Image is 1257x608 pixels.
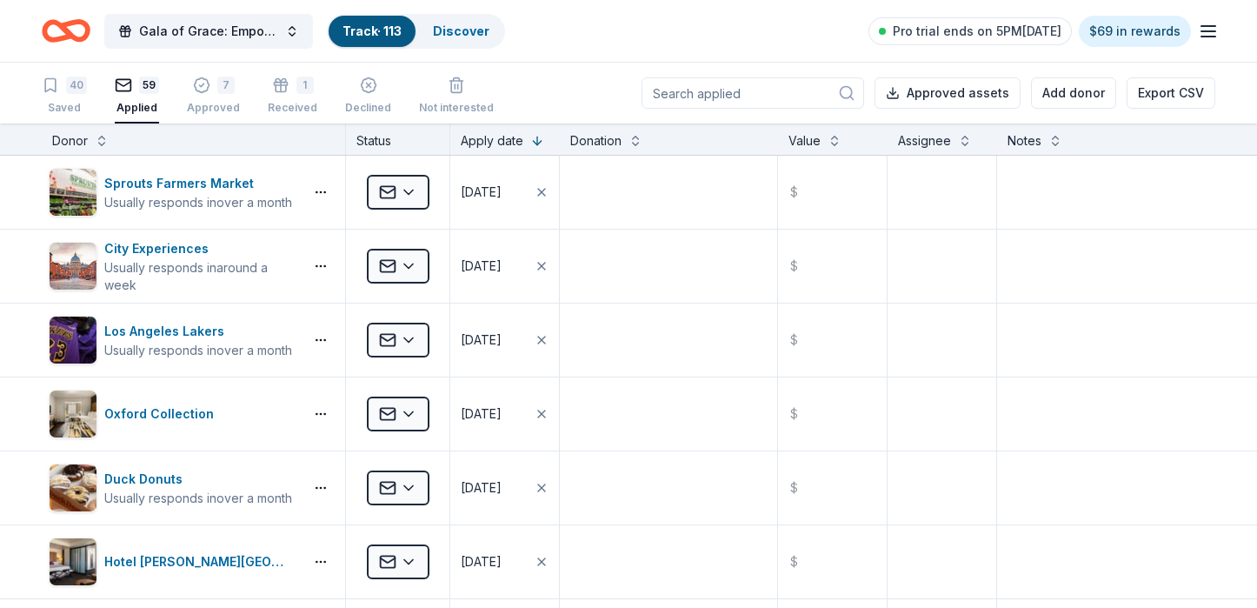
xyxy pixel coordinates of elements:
[104,490,292,507] div: Usually responds in over a month
[1127,77,1215,109] button: Export CSV
[42,10,90,51] a: Home
[49,168,296,217] button: Image for Sprouts Farmers MarketSprouts Farmers MarketUsually responds inover a month
[327,14,505,49] button: Track· 113Discover
[49,464,296,512] button: Image for Duck DonutsDuck DonutsUsually responds inover a month
[52,130,88,151] div: Donor
[461,404,502,424] div: [DATE]
[104,342,292,359] div: Usually responds in over a month
[875,77,1021,109] button: Approved assets
[893,21,1061,42] span: Pro trial ends on 5PM[DATE]
[1008,130,1041,151] div: Notes
[450,304,559,377] button: [DATE]
[788,130,821,151] div: Value
[346,124,450,155] div: Status
[461,130,523,151] div: Apply date
[50,169,96,216] img: Image for Sprouts Farmers Market
[42,101,87,115] div: Saved
[461,256,502,277] div: [DATE]
[115,101,159,115] div: Applied
[570,130,622,151] div: Donation
[217,77,235,94] div: 7
[104,14,313,49] button: Gala of Grace: Empowering Futures for El Porvenir
[450,451,559,524] button: [DATE]
[343,23,402,38] a: Track· 113
[49,538,296,586] button: Image for Hotel Valencia Santana RowHotel [PERSON_NAME][GEOGRAPHIC_DATA]
[50,243,96,290] img: Image for City Experiences
[115,70,159,124] button: 59Applied
[642,77,864,109] input: Search applied
[419,70,494,124] button: Not interested
[104,238,296,259] div: City Experiences
[419,101,494,115] div: Not interested
[50,464,96,511] img: Image for Duck Donuts
[104,173,292,194] div: Sprouts Farmers Market
[450,377,559,451] button: [DATE]
[345,101,391,115] div: Declined
[139,77,159,94] div: 59
[268,70,317,124] button: 1Received
[898,130,951,151] div: Assignee
[187,70,240,124] button: 7Approved
[42,70,87,124] button: 40Saved
[49,390,296,438] button: Image for Oxford CollectionOxford Collection
[104,551,296,572] div: Hotel [PERSON_NAME][GEOGRAPHIC_DATA]
[139,21,278,42] span: Gala of Grace: Empowering Futures for El Porvenir
[104,321,292,342] div: Los Angeles Lakers
[296,77,314,94] div: 1
[187,101,240,115] div: Approved
[461,330,502,351] div: [DATE]
[49,238,296,294] button: Image for City ExperiencesCity ExperiencesUsually responds inaround a week
[461,182,502,203] div: [DATE]
[50,391,96,438] img: Image for Oxford Collection
[461,478,502,498] div: [DATE]
[450,156,559,229] button: [DATE]
[104,259,296,294] div: Usually responds in around a week
[104,469,292,490] div: Duck Donuts
[1079,16,1191,47] a: $69 in rewards
[461,551,502,572] div: [DATE]
[345,70,391,124] button: Declined
[50,538,96,585] img: Image for Hotel Valencia Santana Row
[49,316,296,364] button: Image for Los Angeles LakersLos Angeles LakersUsually responds inover a month
[450,230,559,303] button: [DATE]
[433,23,489,38] a: Discover
[50,317,96,364] img: Image for Los Angeles Lakers
[450,525,559,598] button: [DATE]
[1031,77,1116,109] button: Add donor
[268,101,317,115] div: Received
[66,77,87,94] div: 40
[104,404,221,424] div: Oxford Collection
[104,194,292,211] div: Usually responds in over a month
[868,17,1072,45] a: Pro trial ends on 5PM[DATE]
